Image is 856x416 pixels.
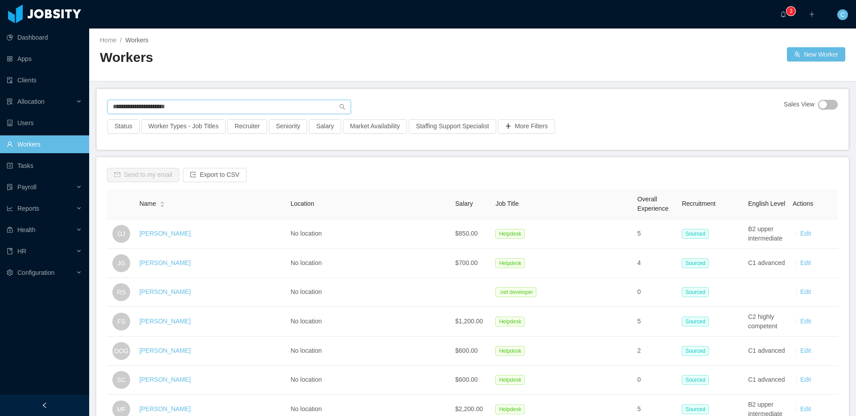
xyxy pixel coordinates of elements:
span: Sourced [682,404,709,414]
a: icon: userWorkers [7,135,82,153]
button: Status [107,119,140,134]
span: Helpdesk [495,346,525,356]
span: RS [117,283,126,301]
span: DJ [118,225,125,243]
button: icon: exportExport to CSV [183,168,247,182]
a: Sourced [682,376,712,383]
a: Edit [800,405,811,412]
span: Salary [455,200,473,207]
span: Reports [17,205,39,212]
span: Name [140,199,156,208]
a: Sourced [682,405,712,412]
span: $600.00 [455,376,478,383]
a: icon: robotUsers [7,114,82,132]
span: Helpdesk [495,404,525,414]
span: SC [117,371,126,389]
span: Helpdesk [495,258,525,268]
td: 4 [634,249,678,278]
sup: 3 [786,7,795,16]
div: Sort [160,200,165,206]
td: C1 advanced [745,366,789,395]
span: Workers [125,37,148,44]
a: Home [100,37,116,44]
button: Salary [309,119,341,134]
a: icon: auditClients [7,71,82,89]
span: Payroll [17,184,37,191]
a: [PERSON_NAME] [140,230,191,237]
i: icon: solution [7,98,13,105]
td: No location [287,219,452,249]
i: icon: caret-down [160,204,165,206]
td: 5 [634,307,678,337]
span: $700.00 [455,259,478,266]
a: [PERSON_NAME] [140,259,191,266]
span: $1,200.00 [455,318,483,325]
td: No location [287,307,452,337]
td: C1 advanced [745,249,789,278]
i: icon: medicine-box [7,227,13,233]
span: Actions [793,200,813,207]
i: icon: bell [780,11,786,17]
span: C [840,9,845,20]
a: icon: appstoreApps [7,50,82,68]
a: Sourced [682,259,712,266]
td: No location [287,278,452,307]
span: Sourced [682,258,709,268]
span: .net developer [495,287,536,297]
button: Seniority [269,119,307,134]
h2: Workers [100,49,473,67]
td: C2 highly competent [745,307,789,337]
i: icon: book [7,248,13,254]
td: No location [287,337,452,366]
button: Staffing Support Specialist [409,119,496,134]
span: Sourced [682,346,709,356]
td: B2 upper intermediate [745,219,789,249]
td: C1 advanced [745,337,789,366]
a: [PERSON_NAME] [140,318,191,325]
button: Worker Types - Job Titles [141,119,226,134]
span: $850.00 [455,230,478,237]
span: Configuration [17,269,54,276]
p: 3 [790,7,793,16]
td: 5 [634,219,678,249]
a: Edit [800,259,811,266]
span: DOG [114,342,128,360]
button: Market Availability [343,119,407,134]
a: Edit [800,230,811,237]
button: icon: usergroup-addNew Worker [787,47,845,61]
span: English Level [748,200,785,207]
a: [PERSON_NAME] [140,347,191,354]
i: icon: setting [7,269,13,276]
span: Sales View [784,100,815,110]
i: icon: search [339,104,346,110]
td: 0 [634,366,678,395]
td: 2 [634,337,678,366]
a: Edit [800,376,811,383]
i: icon: plus [809,11,815,17]
a: icon: profileTasks [7,157,82,175]
a: [PERSON_NAME] [140,405,191,412]
span: Helpdesk [495,229,525,239]
span: FS [117,313,125,330]
i: icon: file-protect [7,184,13,190]
span: JG [117,254,125,272]
span: Helpdesk [495,375,525,385]
span: Health [17,226,35,233]
span: Sourced [682,287,709,297]
span: Job Title [495,200,519,207]
span: Recruitment [682,200,715,207]
button: icon: plusMore Filters [498,119,555,134]
a: Edit [800,347,811,354]
span: Sourced [682,229,709,239]
a: icon: pie-chartDashboard [7,29,82,46]
td: 0 [634,278,678,307]
span: Location [291,200,314,207]
a: [PERSON_NAME] [140,288,191,295]
span: Helpdesk [495,317,525,326]
i: icon: caret-up [160,200,165,203]
span: $600.00 [455,347,478,354]
span: HR [17,248,26,255]
a: [PERSON_NAME] [140,376,191,383]
span: $2,200.00 [455,405,483,412]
